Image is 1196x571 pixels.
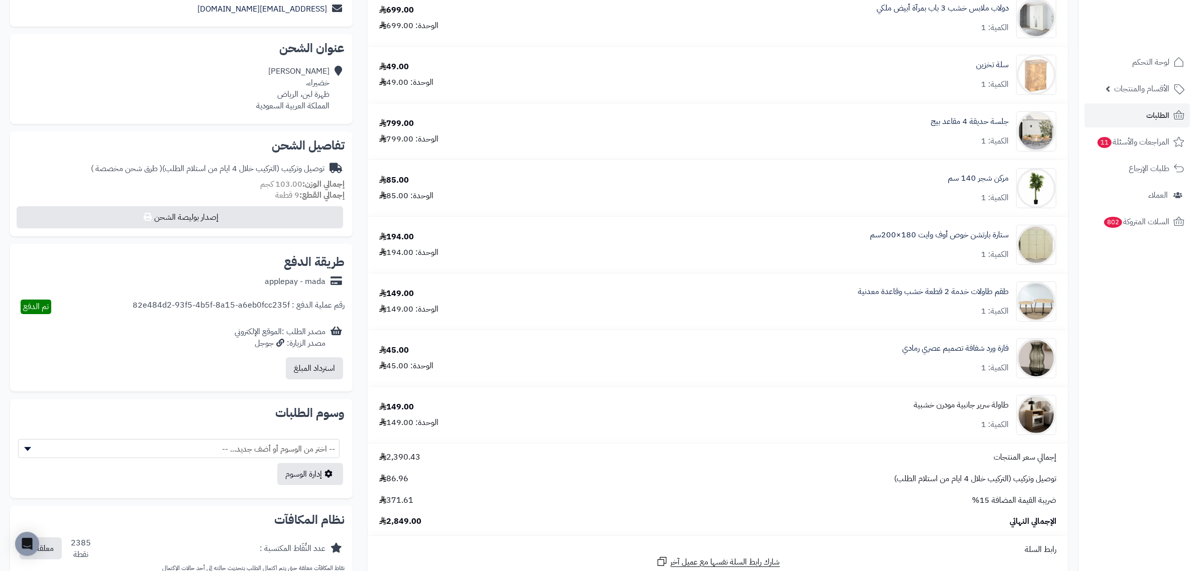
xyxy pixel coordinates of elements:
[133,300,345,314] div: رقم عملية الدفع : 82e484d2-93f5-4b5f-8a15-a6eb0fcc235f
[18,42,345,54] h2: عنوان الشحن
[256,66,330,111] div: [PERSON_NAME] خضيراء، ظهرة لبن، الرياض المملكة العربية السعودية
[981,79,1009,90] div: الكمية: 1
[18,439,340,458] span: -- اختر من الوسوم أو أضف جديد... --
[277,463,343,485] a: إدارة الوسوم
[235,338,325,349] div: مصدر الزيارة: جوجل
[902,343,1009,354] a: فازة ورد شفافة تصميم عصري رمادي
[379,118,414,129] div: 799.00
[286,357,343,379] button: استرداد المبلغ
[15,532,39,556] div: Open Intercom Messenger
[877,3,1009,14] a: دولاب ملابس خشب 3 باب بمرآة أبيض ملكي
[1084,130,1190,154] a: المراجعات والأسئلة11
[284,256,345,268] h2: طريقة الدفع
[1146,108,1169,122] span: الطلبات
[858,286,1009,298] a: طقم طاولات خدمة 2 قطعة خشب وقاعدة معدنية
[1017,111,1056,152] img: 1754463004-110119010030-90x90.jpg
[379,288,414,300] div: 149.00
[972,495,1056,506] span: ضريبة القيمة المضافة 15%
[981,249,1009,260] div: الكمية: 1
[981,135,1009,147] div: الكمية: 1
[981,22,1009,34] div: الكمية: 1
[18,514,345,526] h2: نظام المكافآت
[18,407,345,419] h2: وسوم الطلبات
[275,189,345,201] small: 9 قطعة
[1104,217,1122,228] span: 802
[948,173,1009,184] a: مركن شجر 140 سم
[379,345,409,356] div: 45.00
[931,116,1009,127] a: جلسة حديقة 4 مقاعد بيج
[1017,395,1056,435] img: 1758961140-110117010030-90x90.jpg
[71,549,91,560] div: نقطة
[379,20,439,32] div: الوحدة: 699.00
[914,399,1009,411] a: طاولة سرير جانبية مودرن خشبية
[1017,225,1056,265] img: 1750678011-1-90x90.jpg
[1084,50,1190,74] a: لوحة التحكم
[1017,55,1056,95] img: 1744459491-1-90x90.jpg
[91,163,162,175] span: ( طرق شحن مخصصة )
[379,304,439,315] div: الوحدة: 149.00
[1084,210,1190,234] a: السلات المتروكة802
[260,178,345,190] small: 103.00 كجم
[379,516,421,527] span: 2,849.00
[379,175,409,186] div: 85.00
[1148,188,1168,202] span: العملاء
[379,473,408,485] span: 86.96
[1097,135,1169,149] span: المراجعات والأسئلة
[91,163,324,175] div: توصيل وتركيب (التركيب خلال 4 ايام من استلام الطلب)
[1084,157,1190,181] a: طلبات الإرجاع
[994,452,1056,463] span: إجمالي سعر المنتجات
[197,3,327,15] a: [EMAIL_ADDRESS][DOMAIN_NAME]
[372,544,1064,555] div: رابط السلة
[1017,168,1056,208] img: 1750328813-1-90x90.jpg
[981,306,1009,317] div: الكمية: 1
[379,231,414,243] div: 194.00
[379,417,439,429] div: الوحدة: 149.00
[656,555,780,568] a: شارك رابط السلة نفسها مع عميل آخر
[20,537,62,559] button: معلقة
[299,189,345,201] strong: إجمالي القطع:
[235,326,325,349] div: مصدر الطلب :الموقع الإلكتروني
[379,247,439,258] div: الوحدة: 194.00
[379,452,420,463] span: 2,390.43
[17,206,343,228] button: إصدار بوليصة الشحن
[379,495,413,506] span: 371.61
[18,139,345,152] h2: تفاصيل الشحن
[260,543,325,554] div: عدد النِّقَاط المكتسبة :
[379,190,433,202] div: الوحدة: 85.00
[1103,215,1169,229] span: السلات المتروكة
[379,77,433,88] div: الوحدة: 49.00
[1132,55,1169,69] span: لوحة التحكم
[23,301,49,313] span: تم الدفع
[302,178,345,190] strong: إجمالي الوزن:
[379,360,433,372] div: الوحدة: 45.00
[379,401,414,413] div: 149.00
[1017,338,1056,378] img: 1756280558-110306010484-90x90.jpg
[981,419,1009,431] div: الكمية: 1
[870,229,1009,241] a: ستارة بارتشن خوص أوف وايت 180×200سم
[1017,281,1056,322] img: 1754383653-1-90x90.jpg
[1128,27,1186,48] img: logo-2.png
[1010,516,1056,527] span: الإجمالي النهائي
[671,556,780,568] span: شارك رابط السلة نفسها مع عميل آخر
[265,276,325,288] div: applepay - mada
[981,192,1009,204] div: الكمية: 1
[379,61,409,73] div: 49.00
[1114,82,1169,96] span: الأقسام والمنتجات
[379,5,414,16] div: 699.00
[379,133,439,145] div: الوحدة: 799.00
[1084,103,1190,127] a: الطلبات
[976,59,1009,71] a: سلة تخزين
[1129,162,1169,176] span: طلبات الإرجاع
[71,537,91,560] div: 2385
[894,473,1056,485] span: توصيل وتركيب (التركيب خلال 4 ايام من استلام الطلب)
[981,362,1009,374] div: الكمية: 1
[1098,137,1112,148] span: 11
[19,440,339,459] span: -- اختر من الوسوم أو أضف جديد... --
[1084,183,1190,207] a: العملاء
